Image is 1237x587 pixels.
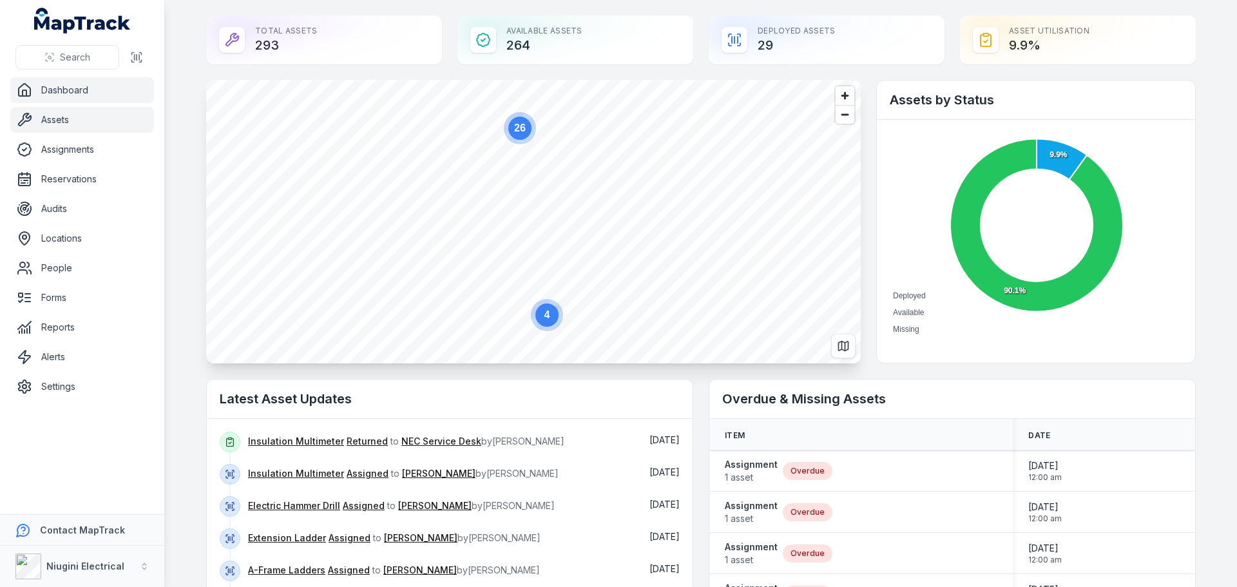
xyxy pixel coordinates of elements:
[725,499,778,525] a: Assignment1 asset
[248,467,344,480] a: Insulation Multimeter
[725,471,778,484] span: 1 asset
[10,107,154,133] a: Assets
[649,434,680,445] time: 8/18/2025, 5:02:25 PM
[40,524,125,535] strong: Contact MapTrack
[1028,459,1062,472] span: [DATE]
[1028,472,1062,483] span: 12:00 am
[649,499,680,510] span: [DATE]
[893,325,919,334] span: Missing
[10,344,154,370] a: Alerts
[1028,542,1062,565] time: 4/30/2025, 12:00:00 AM
[383,564,457,577] a: [PERSON_NAME]
[514,122,526,133] text: 26
[722,390,1182,408] h2: Overdue & Missing Assets
[890,91,1182,109] h2: Assets by Status
[10,314,154,340] a: Reports
[60,51,90,64] span: Search
[725,553,778,566] span: 1 asset
[347,435,388,448] a: Returned
[649,467,680,477] time: 8/18/2025, 9:21:12 AM
[328,564,370,577] a: Assigned
[248,532,541,543] span: to by [PERSON_NAME]
[649,531,680,542] time: 8/12/2025, 1:27:00 PM
[836,86,854,105] button: Zoom in
[248,468,559,479] span: to by [PERSON_NAME]
[649,563,680,574] time: 8/12/2025, 1:24:49 PM
[10,137,154,162] a: Assignments
[329,532,370,544] a: Assigned
[248,532,326,544] a: Extension Ladder
[725,541,778,566] a: Assignment1 asset
[783,503,832,521] div: Overdue
[401,435,481,448] a: NEC Service Desk
[398,499,472,512] a: [PERSON_NAME]
[725,512,778,525] span: 1 asset
[725,541,778,553] strong: Assignment
[10,285,154,311] a: Forms
[649,467,680,477] span: [DATE]
[34,8,131,34] a: MapTrack
[783,544,832,563] div: Overdue
[725,430,745,441] span: Item
[248,564,540,575] span: to by [PERSON_NAME]
[1028,501,1062,524] time: 4/30/2025, 12:00:00 AM
[544,309,550,320] text: 4
[220,390,680,408] h2: Latest Asset Updates
[725,499,778,512] strong: Assignment
[10,77,154,103] a: Dashboard
[649,563,680,574] span: [DATE]
[248,435,344,448] a: Insulation Multimeter
[893,291,926,300] span: Deployed
[1028,501,1062,514] span: [DATE]
[1028,514,1062,524] span: 12:00 am
[649,434,680,445] span: [DATE]
[248,499,340,512] a: Electric Hammer Drill
[10,196,154,222] a: Audits
[248,436,564,447] span: to by [PERSON_NAME]
[347,467,388,480] a: Assigned
[725,458,778,471] strong: Assignment
[248,500,555,511] span: to by [PERSON_NAME]
[836,105,854,124] button: Zoom out
[15,45,119,70] button: Search
[10,255,154,281] a: People
[206,80,861,363] canvas: Map
[649,499,680,510] time: 8/12/2025, 1:28:25 PM
[402,467,475,480] a: [PERSON_NAME]
[343,499,385,512] a: Assigned
[1028,555,1062,565] span: 12:00 am
[649,531,680,542] span: [DATE]
[46,561,124,572] strong: Niugini Electrical
[1028,430,1050,441] span: Date
[248,564,325,577] a: A-Frame Ladders
[1028,459,1062,483] time: 4/30/2025, 12:00:00 AM
[10,166,154,192] a: Reservations
[725,458,778,484] a: Assignment1 asset
[893,308,924,317] span: Available
[10,374,154,399] a: Settings
[831,334,856,358] button: Switch to Map View
[783,462,832,480] div: Overdue
[1028,542,1062,555] span: [DATE]
[384,532,457,544] a: [PERSON_NAME]
[10,226,154,251] a: Locations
